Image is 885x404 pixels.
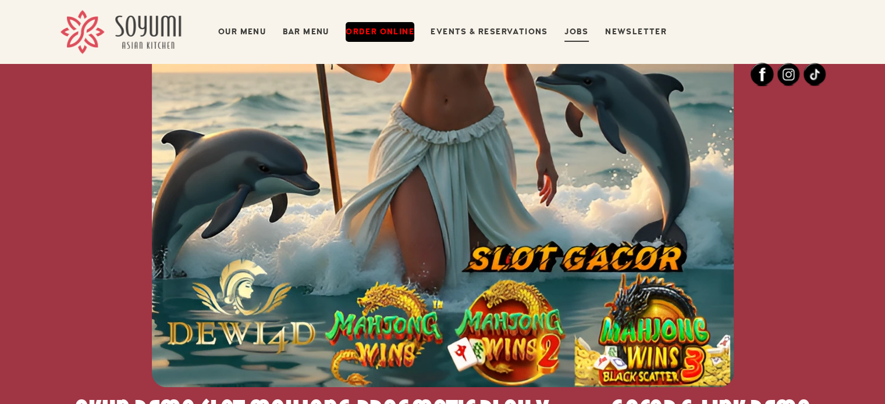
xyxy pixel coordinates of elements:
[218,22,266,42] a: Our Menu
[431,22,548,42] a: Events & Reservations
[282,22,329,42] a: Bar Menu
[751,63,774,87] img: Facebook
[346,22,414,42] a: Order Online
[564,22,589,42] a: Jobs
[605,22,667,42] a: Newsletter
[777,63,800,86] img: Instagram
